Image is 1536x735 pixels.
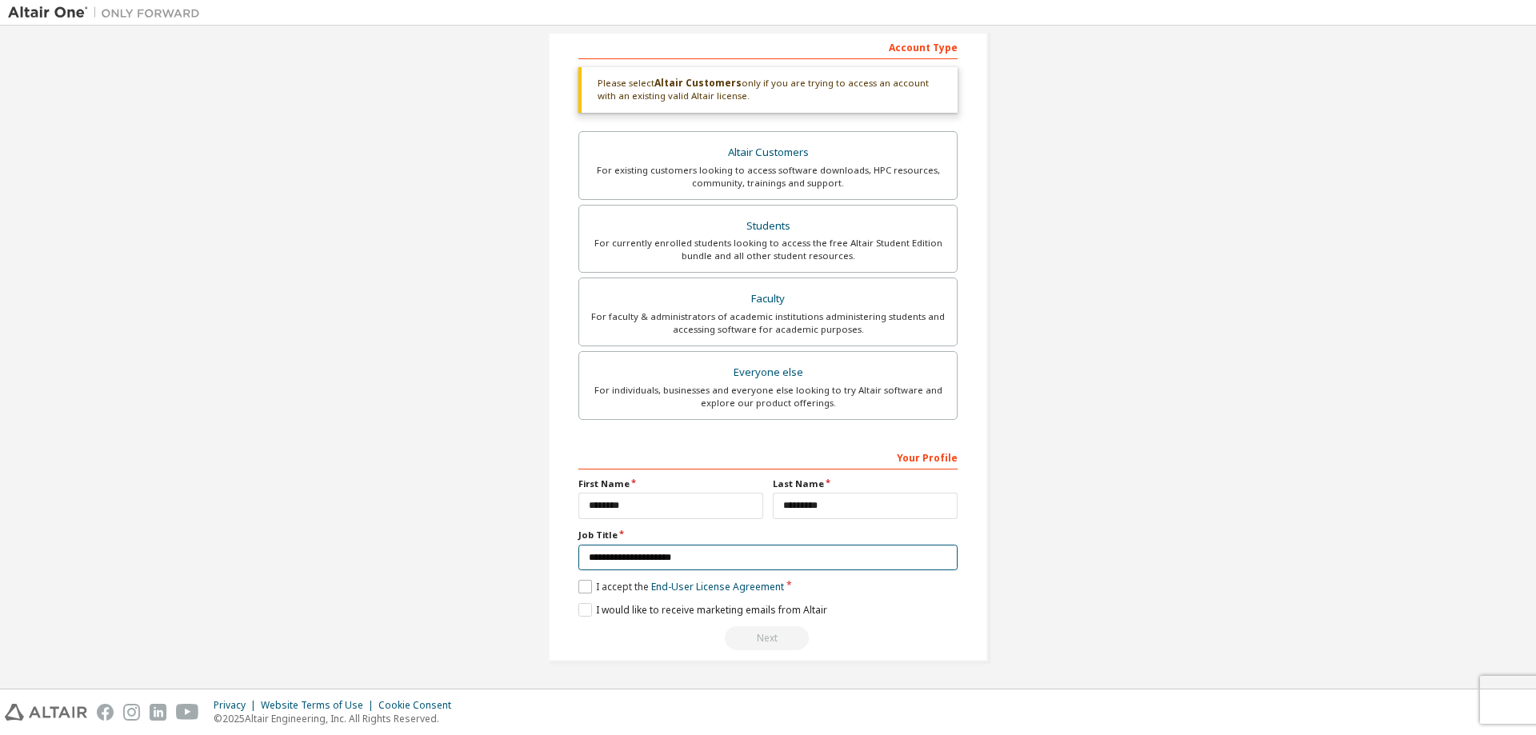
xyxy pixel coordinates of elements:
[176,704,199,721] img: youtube.svg
[589,164,947,190] div: For existing customers looking to access software downloads, HPC resources, community, trainings ...
[578,580,784,593] label: I accept the
[261,699,378,712] div: Website Terms of Use
[8,5,208,21] img: Altair One
[578,477,763,490] label: First Name
[589,142,947,164] div: Altair Customers
[578,34,958,59] div: Account Type
[589,362,947,384] div: Everyone else
[578,444,958,469] div: Your Profile
[97,704,114,721] img: facebook.svg
[651,580,784,593] a: End-User License Agreement
[214,712,461,725] p: © 2025 Altair Engineering, Inc. All Rights Reserved.
[378,699,461,712] div: Cookie Consent
[589,237,947,262] div: For currently enrolled students looking to access the free Altair Student Edition bundle and all ...
[123,704,140,721] img: instagram.svg
[589,384,947,409] div: For individuals, businesses and everyone else looking to try Altair software and explore our prod...
[578,67,958,113] div: Please select only if you are trying to access an account with an existing valid Altair license.
[578,626,958,650] div: Read and acccept EULA to continue
[578,603,827,617] label: I would like to receive marketing emails from Altair
[589,288,947,310] div: Faculty
[589,310,947,336] div: For faculty & administrators of academic institutions administering students and accessing softwa...
[654,76,742,90] b: Altair Customers
[5,704,87,721] img: altair_logo.svg
[150,704,166,721] img: linkedin.svg
[773,477,958,490] label: Last Name
[578,529,958,541] label: Job Title
[214,699,261,712] div: Privacy
[589,215,947,238] div: Students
